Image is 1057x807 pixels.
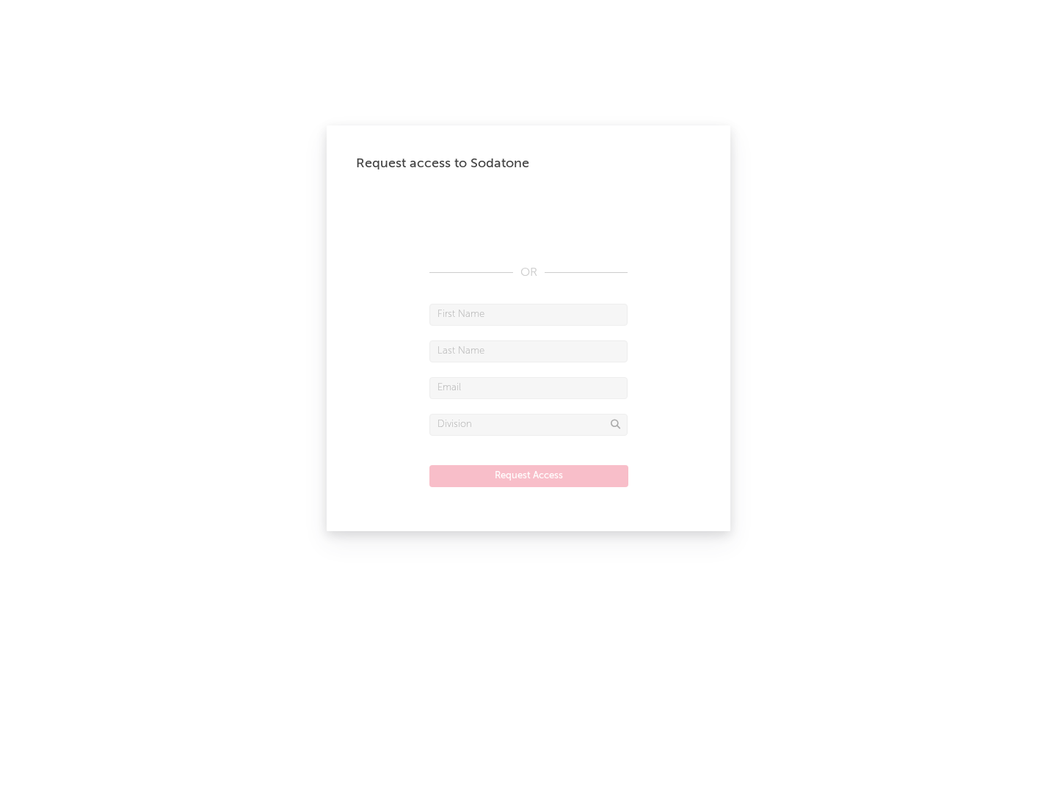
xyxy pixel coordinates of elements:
button: Request Access [429,465,628,487]
input: Email [429,377,628,399]
div: Request access to Sodatone [356,155,701,172]
input: First Name [429,304,628,326]
input: Division [429,414,628,436]
input: Last Name [429,340,628,362]
div: OR [429,264,628,282]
